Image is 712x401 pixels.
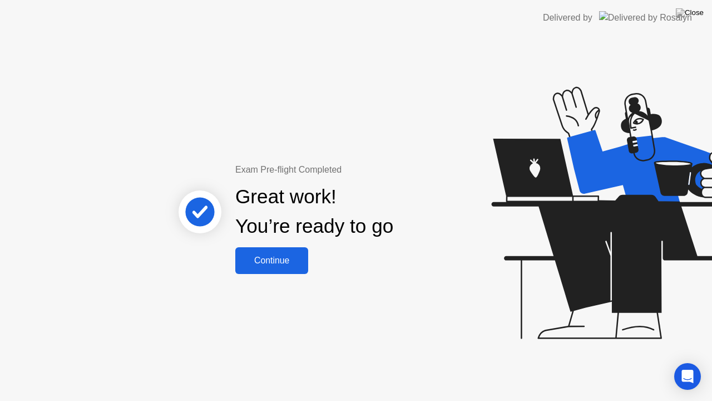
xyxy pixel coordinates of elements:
img: Delivered by Rosalyn [599,11,692,24]
div: Open Intercom Messenger [674,363,701,390]
button: Continue [235,247,308,274]
div: Delivered by [543,11,592,25]
img: Close [676,8,704,17]
div: Great work! You’re ready to go [235,182,393,241]
div: Exam Pre-flight Completed [235,163,465,177]
div: Continue [239,256,305,266]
